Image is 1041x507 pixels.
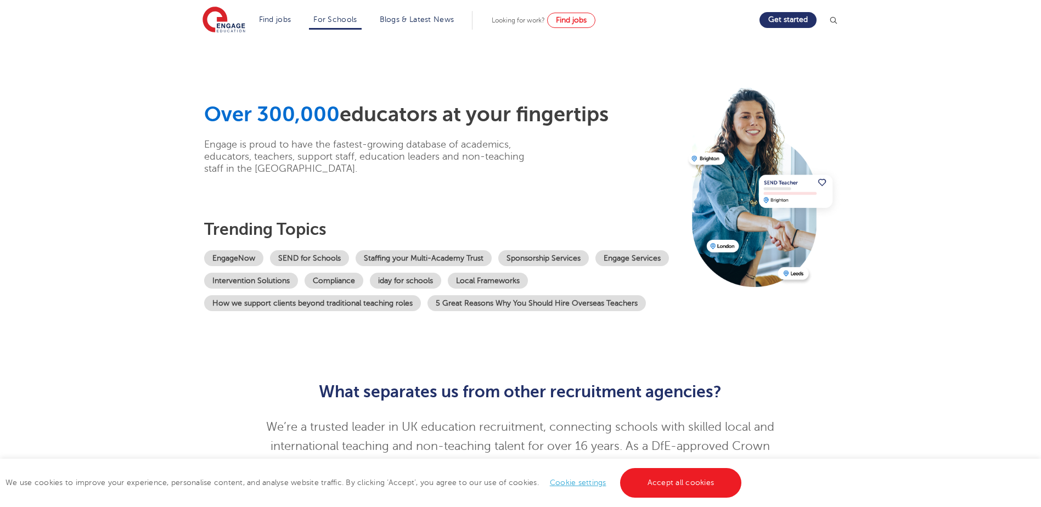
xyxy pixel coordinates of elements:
[204,138,542,174] p: Engage is proud to have the fastest-growing database of academics, educators, teachers, support s...
[380,15,454,24] a: Blogs & Latest News
[313,15,357,24] a: For Schools
[204,250,263,266] a: EngageNow
[370,273,441,289] a: iday for schools
[270,250,349,266] a: SEND for Schools
[427,295,646,311] a: 5 Great Reasons Why You Should Hire Overseas Teachers
[5,478,744,487] span: We use cookies to improve your experience, personalise content, and analyse website traffic. By c...
[259,15,291,24] a: Find jobs
[204,273,298,289] a: Intervention Solutions
[759,12,817,28] a: Get started
[356,250,492,266] a: Staffing your Multi-Academy Trust
[498,250,589,266] a: Sponsorship Services
[620,468,742,498] a: Accept all cookies
[550,478,606,487] a: Cookie settings
[547,13,595,28] a: Find jobs
[251,418,790,494] p: We’re a trusted leader in UK education recruitment, connecting schools with skilled local and int...
[448,273,528,289] a: Local Frameworks
[204,295,421,311] a: How we support clients beyond traditional teaching roles
[556,16,587,24] span: Find jobs
[492,16,545,24] span: Looking for work?
[305,273,363,289] a: Compliance
[202,7,245,34] img: Engage Education
[595,250,669,266] a: Engage Services
[251,382,790,401] h2: What separates us from other recruitment agencies?
[204,102,680,127] h1: educators at your fingertips
[204,219,680,239] h3: Trending topics
[204,103,340,126] span: Over 300,000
